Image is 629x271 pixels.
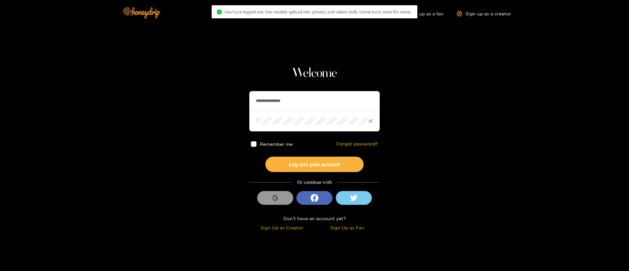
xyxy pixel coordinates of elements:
span: You have logged out. Our models upload new photos and videos daily. Come back soon for more.. [224,9,412,14]
div: Don't have an account yet? [249,215,380,222]
a: Sign up as a fan [399,11,444,16]
div: Sign Up as Creator [251,224,313,231]
h1: Welcome [249,66,380,81]
div: Or continue with [249,179,380,186]
div: Sign Up as Fan [316,224,378,231]
button: Log into your account [265,157,364,172]
a: Sign up as a creator [457,11,511,16]
a: Forgot password? [336,141,378,147]
span: Remember me [260,142,293,146]
span: check-circle [217,10,222,14]
span: eye-invisible [369,119,373,123]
